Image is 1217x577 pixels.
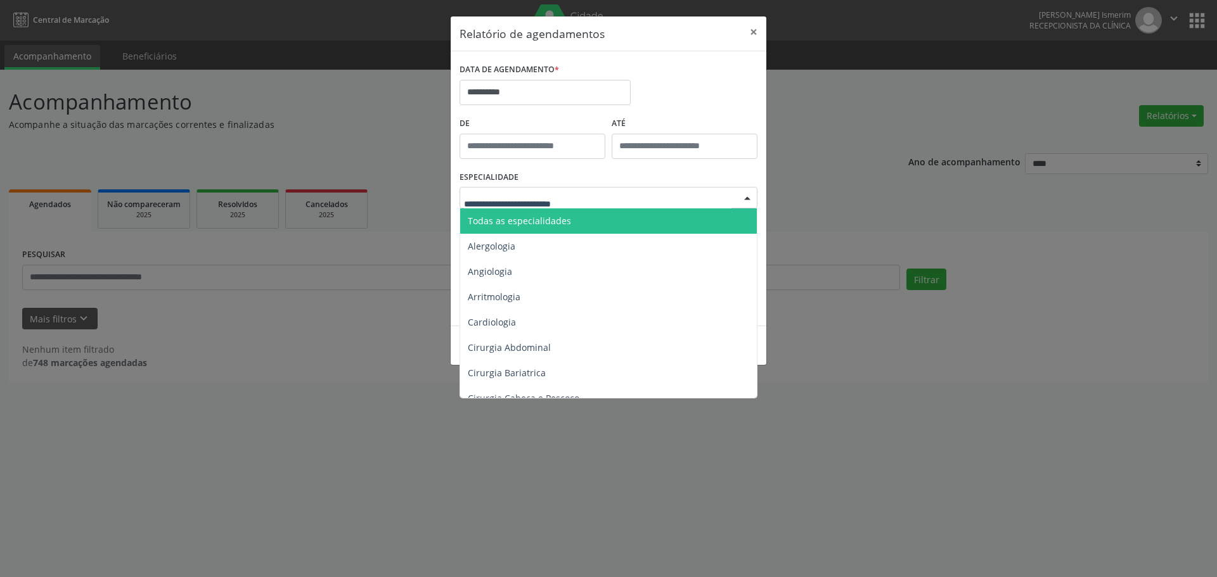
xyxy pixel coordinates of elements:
[460,168,518,187] label: ESPECIALIDADE
[468,392,579,404] span: Cirurgia Cabeça e Pescoço
[460,25,605,42] h5: Relatório de agendamentos
[468,215,571,227] span: Todas as especialidades
[468,240,515,252] span: Alergologia
[741,16,766,48] button: Close
[468,341,551,353] span: Cirurgia Abdominal
[468,265,512,277] span: Angiologia
[460,60,559,80] label: DATA DE AGENDAMENTO
[468,316,516,328] span: Cardiologia
[612,114,757,134] label: ATÉ
[468,291,520,303] span: Arritmologia
[468,367,546,379] span: Cirurgia Bariatrica
[460,114,605,134] label: De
